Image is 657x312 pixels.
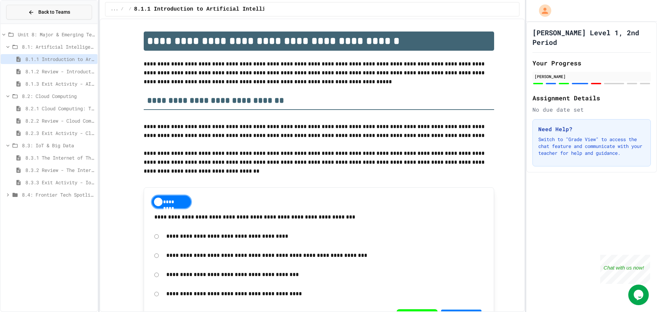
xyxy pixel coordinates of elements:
span: ... [111,7,118,12]
iframe: chat widget [600,255,650,284]
span: 8.2.1 Cloud Computing: Transforming the Digital World [25,105,95,112]
span: Back to Teams [38,9,70,16]
span: 8.4: Frontier Tech Spotlight [22,191,95,198]
span: 8.1.1 Introduction to Artificial Intelligence [134,5,282,13]
span: 8.3: IoT & Big Data [22,142,95,149]
button: Back to Teams [6,5,92,20]
span: 8.2.3 Exit Activity - Cloud Service Detective [25,129,95,137]
span: 8.2: Cloud Computing [22,92,95,100]
div: No due date set [532,105,651,114]
span: 8.3.3 Exit Activity - IoT Data Detective Challenge [25,179,95,186]
span: 8.1.3 Exit Activity - AI Detective [25,80,95,87]
h3: Need Help? [538,125,645,133]
div: My Account [532,3,553,18]
p: Switch to "Grade View" to access the chat feature and communicate with your teacher for help and ... [538,136,645,157]
iframe: chat widget [628,285,650,305]
span: 8.3.1 The Internet of Things and Big Data: Our Connected Digital World [25,154,95,161]
span: 8.2.2 Review - Cloud Computing [25,117,95,124]
div: [PERSON_NAME] [534,73,649,79]
h2: Your Progress [532,58,651,68]
span: 8.1.1 Introduction to Artificial Intelligence [25,55,95,63]
span: 8.1.2 Review - Introduction to Artificial Intelligence [25,68,95,75]
h1: [PERSON_NAME] Level 1, 2nd Period [532,28,651,47]
span: / [129,7,131,12]
span: 8.3.2 Review - The Internet of Things and Big Data [25,166,95,174]
span: Unit 8: Major & Emerging Technologies [18,31,95,38]
h2: Assignment Details [532,93,651,103]
span: / [121,7,123,12]
span: 8.1: Artificial Intelligence Basics [22,43,95,50]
